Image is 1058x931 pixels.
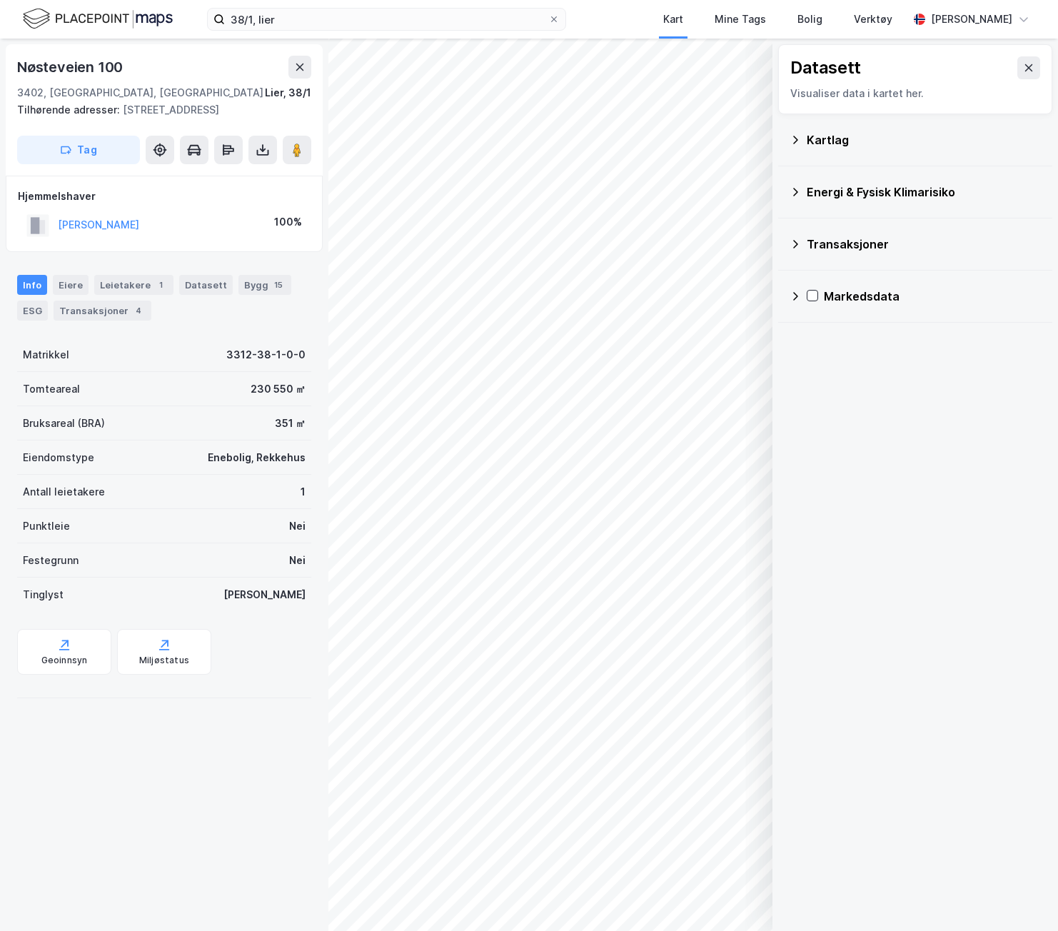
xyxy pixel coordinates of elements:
div: Eiere [53,275,89,295]
div: Nei [289,518,306,535]
div: Lier, 38/1 [265,84,311,101]
div: Kart [663,11,683,28]
div: Geoinnsyn [41,655,88,666]
div: 351 ㎡ [275,415,306,432]
div: [PERSON_NAME] [223,586,306,603]
div: 4 [131,303,146,318]
div: Nei [289,552,306,569]
div: Mine Tags [715,11,766,28]
div: Hjemmelshaver [18,188,311,205]
div: [STREET_ADDRESS] [17,101,300,119]
div: [PERSON_NAME] [931,11,1012,28]
div: Transaksjoner [54,301,151,321]
div: Bolig [797,11,822,28]
div: Matrikkel [23,346,69,363]
img: logo.f888ab2527a4732fd821a326f86c7f29.svg [23,6,173,31]
button: Tag [17,136,140,164]
div: Enebolig, Rekkehus [208,449,306,466]
div: Kartlag [807,131,1041,149]
input: Søk på adresse, matrikkel, gårdeiere, leietakere eller personer [225,9,548,30]
div: Datasett [790,56,861,79]
div: Datasett [179,275,233,295]
div: Kontrollprogram for chat [987,862,1058,931]
div: Tomteareal [23,381,80,398]
div: Markedsdata [824,288,1041,305]
div: Energi & Fysisk Klimarisiko [807,183,1041,201]
div: Leietakere [94,275,173,295]
div: Nøsteveien 100 [17,56,126,79]
div: 100% [274,213,302,231]
div: Eiendomstype [23,449,94,466]
span: Tilhørende adresser: [17,104,123,116]
div: 1 [301,483,306,500]
div: Verktøy [854,11,892,28]
iframe: Chat Widget [987,862,1058,931]
div: Transaksjoner [807,236,1041,253]
div: Bygg [238,275,291,295]
div: 3312-38-1-0-0 [226,346,306,363]
div: Miljøstatus [139,655,189,666]
div: 1 [153,278,168,292]
div: 15 [271,278,286,292]
div: Bruksareal (BRA) [23,415,105,432]
div: ESG [17,301,48,321]
div: Info [17,275,47,295]
div: 230 550 ㎡ [251,381,306,398]
div: Punktleie [23,518,70,535]
div: Festegrunn [23,552,79,569]
div: Tinglyst [23,586,64,603]
div: Antall leietakere [23,483,105,500]
div: 3402, [GEOGRAPHIC_DATA], [GEOGRAPHIC_DATA] [17,84,263,101]
div: Visualiser data i kartet her. [790,85,1040,102]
